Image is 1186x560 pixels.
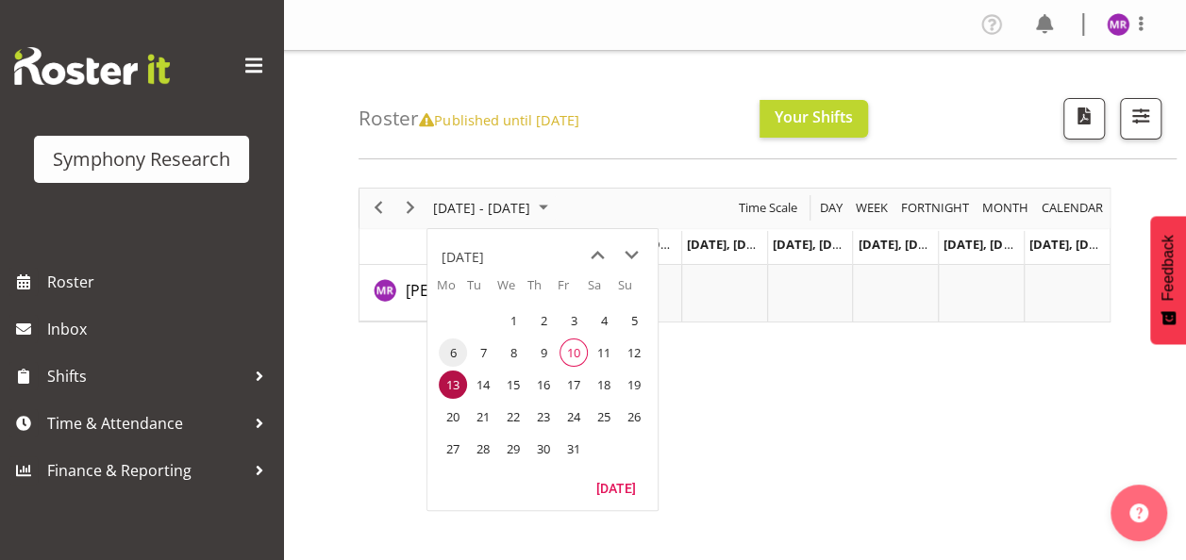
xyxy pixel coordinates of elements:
[979,196,1032,220] button: Timeline Month
[560,435,588,463] span: Friday, October 31, 2025
[590,371,618,399] span: Saturday, October 18, 2025
[529,306,558,335] span: Thursday, October 2, 2025
[439,371,467,399] span: Monday, October 13, 2025
[1039,196,1107,220] button: Month
[394,189,426,228] div: next period
[442,239,484,276] div: title
[439,435,467,463] span: Monday, October 27, 2025
[560,338,588,367] span: Friday, October 10, 2025
[359,107,578,129] h4: Roster
[760,100,868,138] button: Your Shifts
[854,196,890,220] span: Week
[47,362,245,390] span: Shifts
[439,403,467,431] span: Monday, October 20, 2025
[614,239,648,272] button: next month
[509,265,1110,321] table: Timeline Week of October 13, 2025
[1160,235,1177,301] span: Feedback
[980,196,1030,220] span: Month
[431,196,532,220] span: [DATE] - [DATE]
[469,371,497,399] span: Tuesday, October 14, 2025
[406,279,523,302] a: [PERSON_NAME]
[899,196,971,220] span: Fortnight
[560,403,588,431] span: Friday, October 24, 2025
[590,403,618,431] span: Saturday, October 25, 2025
[359,265,509,321] td: Minu Rana resource
[406,280,523,301] span: [PERSON_NAME]
[499,435,527,463] span: Wednesday, October 29, 2025
[529,435,558,463] span: Thursday, October 30, 2025
[580,239,614,272] button: previous month
[620,403,648,431] span: Sunday, October 26, 2025
[590,306,618,335] span: Saturday, October 4, 2025
[469,338,497,367] span: Tuesday, October 7, 2025
[687,236,773,253] span: [DATE], [DATE]
[898,196,973,220] button: Fortnight
[499,338,527,367] span: Wednesday, October 8, 2025
[362,189,394,228] div: previous period
[858,236,944,253] span: [DATE], [DATE]
[1120,98,1161,140] button: Filter Shifts
[560,306,588,335] span: Friday, October 3, 2025
[366,196,392,220] button: Previous
[818,196,844,220] span: Day
[1150,216,1186,344] button: Feedback - Show survey
[527,276,558,305] th: Th
[944,236,1029,253] span: [DATE], [DATE]
[437,276,467,305] th: Mo
[426,189,560,228] div: October 13 - 19, 2025
[817,196,846,220] button: Timeline Day
[588,276,618,305] th: Sa
[529,403,558,431] span: Thursday, October 23, 2025
[499,403,527,431] span: Wednesday, October 22, 2025
[47,456,245,485] span: Finance & Reporting
[499,371,527,399] span: Wednesday, October 15, 2025
[560,371,588,399] span: Friday, October 17, 2025
[497,276,527,305] th: We
[14,47,170,85] img: Rosterit website logo
[499,306,527,335] span: Wednesday, October 1, 2025
[737,196,799,220] span: Time Scale
[1040,196,1105,220] span: calendar
[1129,503,1148,522] img: help-xxl-2.png
[773,236,859,253] span: [DATE], [DATE]
[359,188,1111,322] div: Timeline Week of October 13, 2025
[620,371,648,399] span: Sunday, October 19, 2025
[439,338,467,367] span: Monday, October 6, 2025
[529,338,558,367] span: Thursday, October 9, 2025
[419,110,578,129] span: Published until [DATE]
[47,268,274,296] span: Roster
[1029,236,1115,253] span: [DATE], [DATE]
[467,276,497,305] th: Tu
[53,145,230,173] div: Symphony Research
[620,338,648,367] span: Sunday, October 12, 2025
[620,306,648,335] span: Sunday, October 5, 2025
[47,315,274,343] span: Inbox
[469,403,497,431] span: Tuesday, October 21, 2025
[558,276,588,305] th: Fr
[584,474,648,501] button: Today
[398,196,424,220] button: Next
[775,107,853,127] span: Your Shifts
[736,196,801,220] button: Time Scale
[618,276,648,305] th: Su
[47,409,245,437] span: Time & Attendance
[437,369,467,401] td: Monday, October 13, 2025
[590,338,618,367] span: Saturday, October 11, 2025
[529,371,558,399] span: Thursday, October 16, 2025
[430,196,557,220] button: October 2025
[469,435,497,463] span: Tuesday, October 28, 2025
[1063,98,1105,140] button: Download a PDF of the roster according to the set date range.
[1107,13,1129,36] img: minu-rana11870.jpg
[853,196,892,220] button: Timeline Week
